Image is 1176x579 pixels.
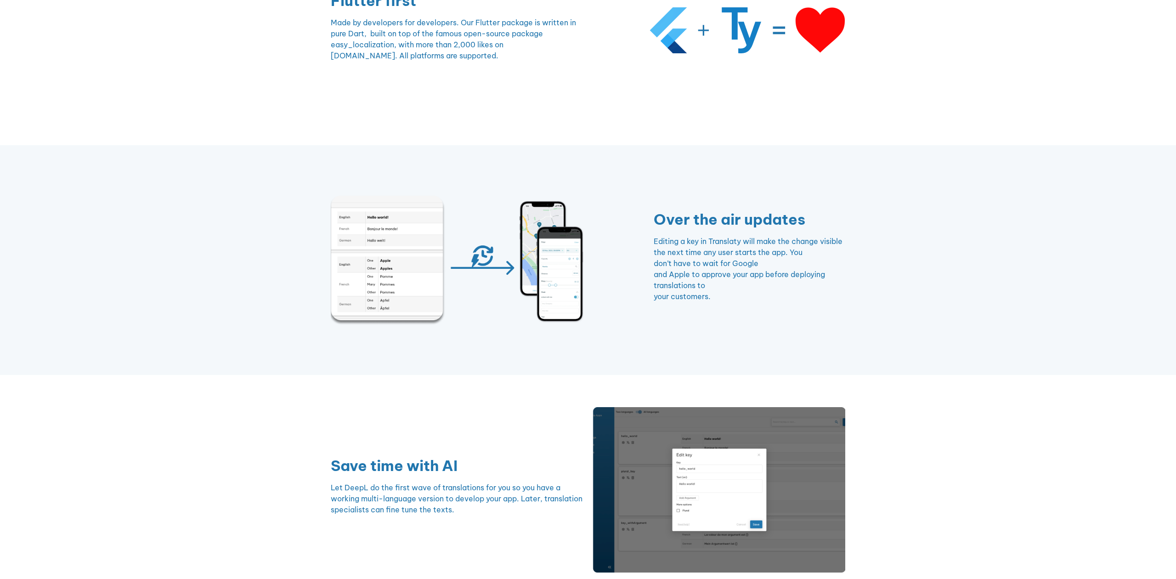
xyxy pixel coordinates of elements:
h2: Over the air updates [654,212,850,227]
h2: Save time with AI [331,458,583,473]
p: Let DeepL do the first wave of translations for you so you have a working multi-language version ... [331,482,583,515]
img: Over the air updates [331,195,583,325]
img: automatic translations [593,407,845,573]
p: Made by developers for developers. Our Flutter package is written in pure Dart, built on top of t... [331,17,583,61]
p: Editing a key in Translaty will make the change visible the next time any user starts the app. Yo... [654,236,850,302]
